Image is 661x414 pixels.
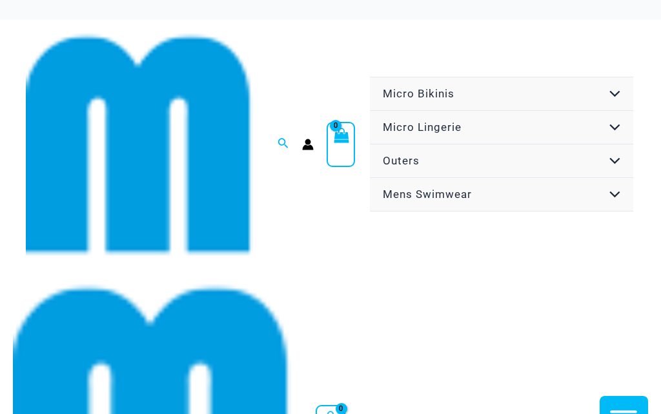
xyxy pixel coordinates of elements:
[370,77,633,111] a: Micro BikinisMenu ToggleMenu Toggle
[383,87,454,100] span: Micro Bikinis
[370,178,633,212] a: Mens SwimwearMenu ToggleMenu Toggle
[327,122,355,167] a: View Shopping Cart, empty
[383,121,462,133] span: Micro Lingerie
[370,111,633,144] a: Micro LingerieMenu ToggleMenu Toggle
[26,31,253,258] img: cropped mm emblem
[368,75,635,213] nav: Site Navigation
[383,154,420,167] span: Outers
[302,139,314,150] a: Account icon link
[278,136,289,152] a: Search icon link
[370,144,633,178] a: OutersMenu ToggleMenu Toggle
[383,188,472,201] span: Mens Swimwear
